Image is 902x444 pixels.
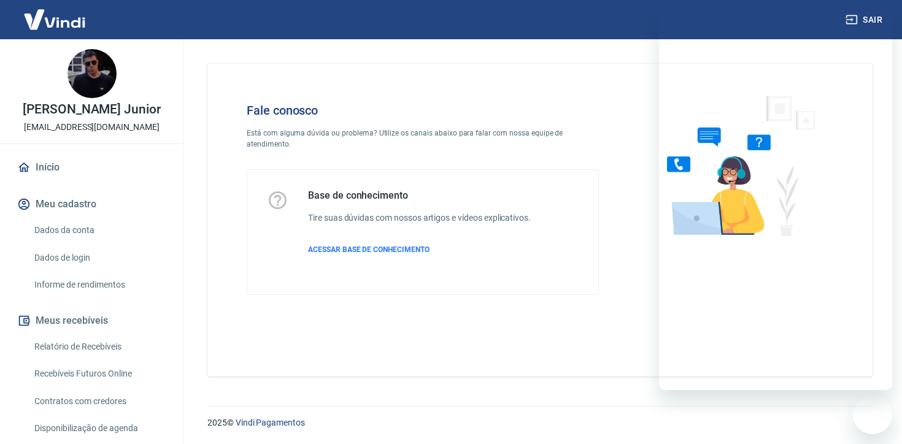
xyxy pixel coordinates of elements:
button: Meu cadastro [15,191,169,218]
p: 2025 © [207,416,873,429]
h6: Tire suas dúvidas com nossos artigos e vídeos explicativos. [308,212,531,224]
h4: Fale conosco [247,103,599,118]
a: Recebíveis Futuros Online [29,361,169,386]
a: Vindi Pagamentos [236,418,305,427]
p: [EMAIL_ADDRESS][DOMAIN_NAME] [24,121,160,134]
a: Contratos com credores [29,389,169,414]
a: Dados da conta [29,218,169,243]
iframe: Janela de mensagens [659,10,892,390]
p: Está com alguma dúvida ou problema? Utilize os canais abaixo para falar com nossa equipe de atend... [247,128,599,150]
a: Disponibilização de agenda [29,416,169,441]
h5: Base de conhecimento [308,189,531,202]
button: Meus recebíveis [15,307,169,334]
iframe: Botão para abrir a janela de mensagens, conversa em andamento [853,395,892,434]
img: Fale conosco [642,83,829,247]
a: Início [15,154,169,181]
a: ACESSAR BASE DE CONHECIMENTO [308,244,531,255]
img: Vindi [15,1,94,38]
img: ec1adda3-53f4-4a1e-a63c-4762a3828a6d.jpeg [67,49,117,98]
button: Sair [843,9,887,31]
a: Informe de rendimentos [29,272,169,297]
span: ACESSAR BASE DE CONHECIMENTO [308,245,430,254]
a: Relatório de Recebíveis [29,334,169,359]
a: Dados de login [29,245,169,270]
p: [PERSON_NAME] Junior [23,103,161,116]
